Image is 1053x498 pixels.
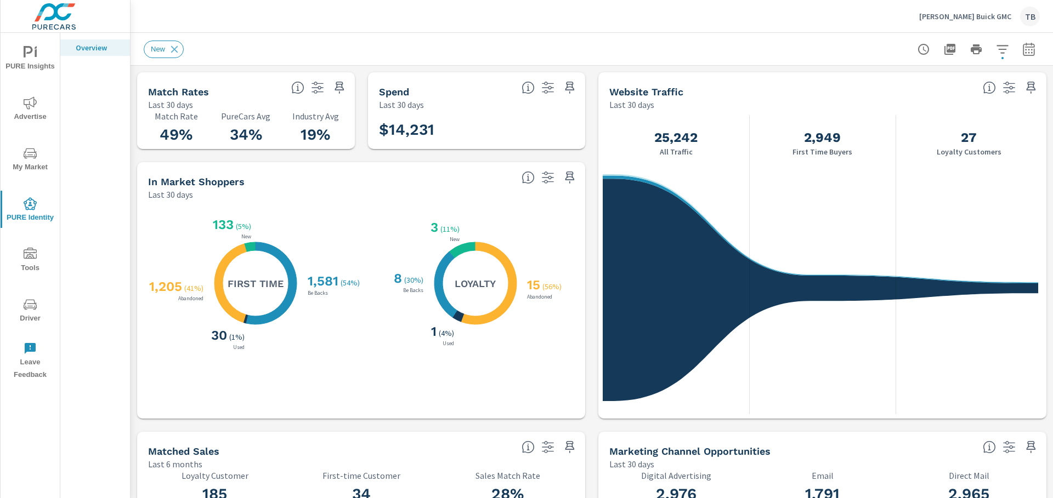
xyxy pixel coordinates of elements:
span: Matched shoppers that can be exported to each channel type. This is targetable traffic. [983,440,996,454]
p: PureCars Avg [218,111,274,121]
div: New [144,41,184,58]
p: Abandoned [525,294,554,300]
h3: 3 [428,220,438,235]
p: Used [231,345,247,350]
p: New [448,237,462,242]
p: Loyalty Customer [148,471,281,480]
p: Last 30 days [148,188,193,201]
h3: 133 [211,217,234,232]
p: ( 41% ) [184,283,206,293]
span: Advertise [4,96,56,123]
button: "Export Report to PDF" [939,38,961,60]
div: TB [1020,7,1040,26]
h5: Spend [379,86,409,98]
h5: Match Rates [148,86,209,98]
p: ( 4% ) [439,328,456,338]
span: PURE Identity [4,197,56,224]
h3: 49% [148,125,205,144]
span: Total PureCars DigAdSpend. Data sourced directly from the Ad Platforms. Non-Purecars DigAd client... [522,81,535,94]
span: Save this to your personalized report [561,169,579,186]
p: ( 11% ) [440,224,462,234]
div: Overview [60,39,130,56]
p: Digital Advertising [609,471,743,480]
h3: 1,205 [147,279,182,294]
p: Industry Avg [287,111,344,121]
h3: 19% [287,125,344,144]
h5: Website Traffic [609,86,683,98]
p: Sales Match Rate [441,471,574,480]
span: Save this to your personalized report [561,438,579,456]
h5: First Time [228,277,284,290]
h5: Loyalty [455,277,496,290]
p: Direct Mail [902,471,1035,480]
p: Used [440,341,456,346]
p: Be Backs [401,288,426,293]
span: Loyalty: Matched has purchased from the dealership before and has exhibited a preference through ... [522,171,535,184]
h3: 15 [525,277,540,293]
button: Print Report [965,38,987,60]
p: Email [756,471,889,480]
p: Last 30 days [379,98,424,111]
span: All traffic is the data we start with. It’s unique personas over a 30-day period. We don’t consid... [983,81,996,94]
h5: In Market Shoppers [148,176,245,187]
span: Save this to your personalized report [1022,438,1040,456]
h5: Matched Sales [148,445,219,457]
p: New [239,234,253,239]
span: PURE Insights [4,46,56,73]
p: ( 1% ) [229,332,247,342]
p: Match Rate [148,111,205,121]
p: ( 5% ) [236,221,253,231]
h3: 8 [392,271,402,286]
span: Save this to your personalized report [1022,79,1040,96]
span: Tools [4,248,56,274]
p: Be Backs [305,290,330,296]
p: Last 30 days [609,98,654,111]
h3: 1,581 [305,273,338,289]
p: Abandoned [176,296,206,301]
p: [PERSON_NAME] Buick GMC [919,12,1011,21]
span: Save this to your personalized report [561,79,579,96]
p: Overview [76,42,121,53]
span: Loyalty: Matches that have purchased from the dealership before and purchased within the timefram... [522,440,535,454]
h3: 34% [218,125,274,144]
p: First-time Customer [295,471,428,480]
p: ( 54% ) [341,278,362,288]
h3: $14,231 [379,121,434,139]
h3: 30 [209,328,227,343]
span: My Market [4,147,56,174]
span: New [144,45,172,53]
div: nav menu [1,33,60,386]
span: Match rate: % of Identifiable Traffic. Pure Identity avg: Avg match rate of all PURE Identity cus... [291,81,304,94]
span: Leave Feedback [4,342,56,381]
span: Driver [4,298,56,325]
button: Select Date Range [1018,38,1040,60]
p: ( 30% ) [404,275,426,285]
p: Last 30 days [609,457,654,471]
span: Save this to your personalized report [331,79,348,96]
p: ( 56% ) [542,282,564,291]
p: Last 30 days [148,98,193,111]
p: Last 6 months [148,457,202,471]
h3: 1 [429,324,437,339]
h5: Marketing Channel Opportunities [609,445,771,457]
